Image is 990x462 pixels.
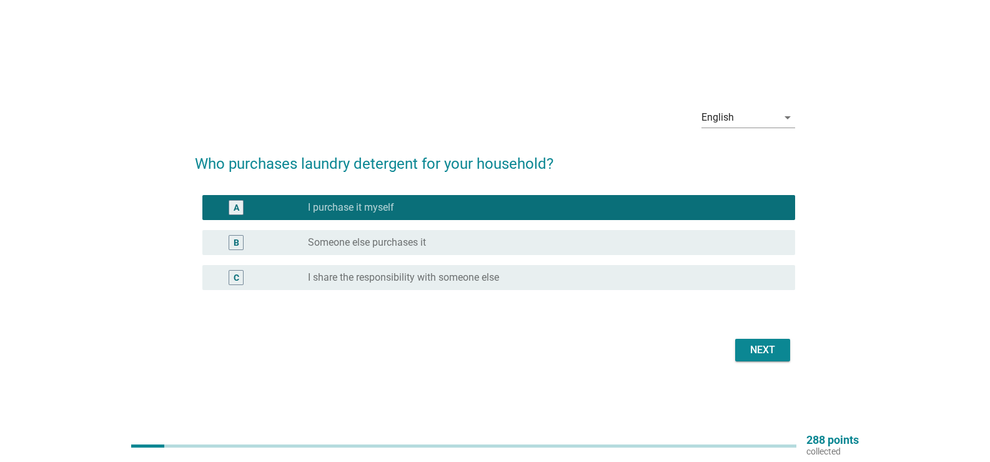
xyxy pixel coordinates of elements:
[701,112,734,123] div: English
[308,201,394,214] label: I purchase it myself
[195,140,795,175] h2: Who purchases laundry detergent for your household?
[735,339,790,361] button: Next
[308,236,426,249] label: Someone else purchases it
[234,201,239,214] div: A
[234,236,239,249] div: B
[780,110,795,125] i: arrow_drop_down
[806,446,859,457] p: collected
[806,434,859,446] p: 288 points
[234,271,239,284] div: C
[745,343,780,358] div: Next
[308,271,499,284] label: I share the responsibility with someone else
